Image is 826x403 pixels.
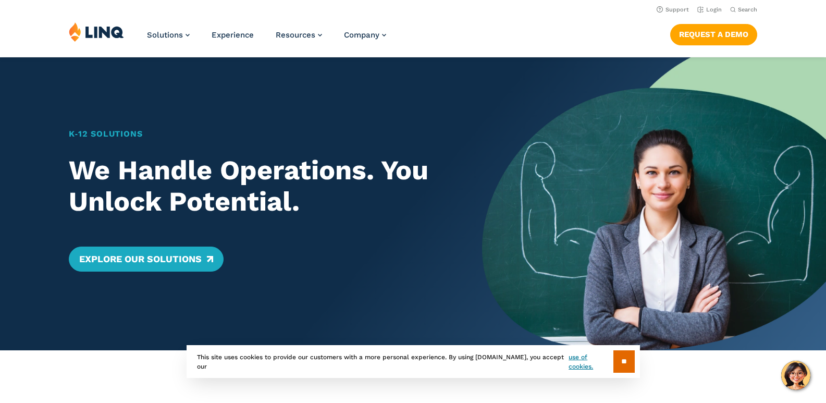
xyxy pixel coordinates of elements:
a: Explore Our Solutions [69,247,224,272]
h1: K‑12 Solutions [69,128,448,140]
a: use of cookies. [569,352,613,371]
a: Resources [276,30,322,40]
a: Support [657,6,689,13]
h2: We Handle Operations. You Unlock Potential. [69,155,448,217]
img: LINQ | K‑12 Software [69,22,124,42]
nav: Primary Navigation [147,22,386,56]
a: Login [697,6,722,13]
nav: Button Navigation [670,22,757,45]
div: This site uses cookies to provide our customers with a more personal experience. By using [DOMAIN... [187,345,640,378]
span: Company [344,30,379,40]
button: Open Search Bar [730,6,757,14]
a: Request a Demo [670,24,757,45]
img: Home Banner [482,57,826,350]
a: Solutions [147,30,190,40]
a: Experience [212,30,254,40]
button: Hello, have a question? Let’s chat. [781,361,810,390]
span: Resources [276,30,315,40]
span: Solutions [147,30,183,40]
span: Search [738,6,757,13]
a: Company [344,30,386,40]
